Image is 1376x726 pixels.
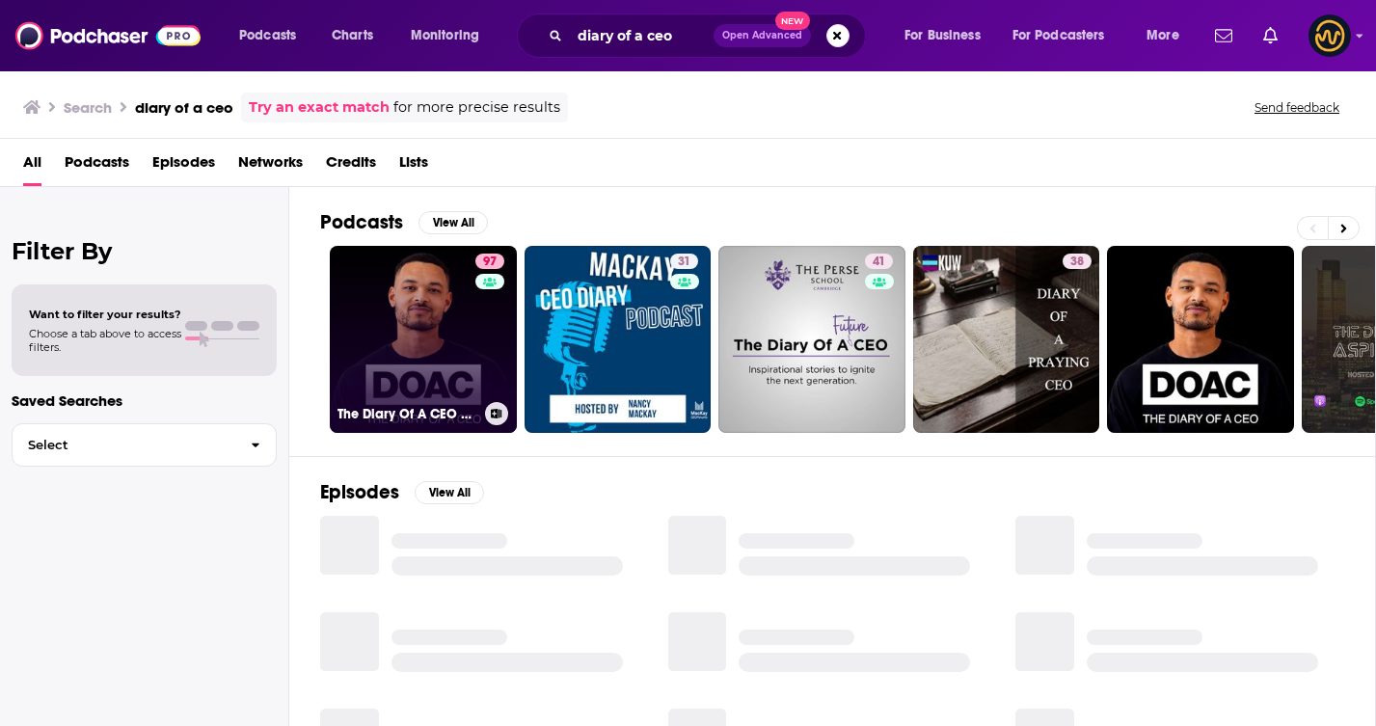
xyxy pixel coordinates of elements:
button: open menu [1133,20,1203,51]
span: Charts [332,22,373,49]
h2: Filter By [12,237,277,265]
span: for more precise results [393,96,560,119]
a: Charts [319,20,385,51]
a: 38 [913,246,1100,433]
a: Episodes [152,147,215,186]
a: EpisodesView All [320,480,484,504]
span: For Podcasters [1012,22,1105,49]
button: View All [415,481,484,504]
span: Choose a tab above to access filters. [29,327,181,354]
h3: diary of a ceo [135,98,233,117]
a: Try an exact match [249,96,390,119]
a: Lists [399,147,428,186]
button: open menu [1000,20,1133,51]
a: Show notifications dropdown [1207,19,1240,52]
button: Open AdvancedNew [714,24,811,47]
a: PodcastsView All [320,210,488,234]
input: Search podcasts, credits, & more... [570,20,714,51]
span: Open Advanced [722,31,802,40]
div: Search podcasts, credits, & more... [535,13,884,58]
button: Send feedback [1249,99,1345,116]
button: View All [418,211,488,234]
span: For Business [904,22,981,49]
button: Show profile menu [1309,14,1351,57]
span: Logged in as LowerStreet [1309,14,1351,57]
a: 41 [718,246,905,433]
span: 38 [1070,253,1084,272]
span: Podcasts [239,22,296,49]
h2: Episodes [320,480,399,504]
span: 41 [873,253,885,272]
button: open menu [891,20,1005,51]
h3: The Diary Of A CEO with [PERSON_NAME] [337,406,477,422]
a: Podcasts [65,147,129,186]
a: 97 [475,254,504,269]
h3: Search [64,98,112,117]
span: 97 [483,253,497,272]
span: Want to filter your results? [29,308,181,321]
h2: Podcasts [320,210,403,234]
button: open menu [397,20,504,51]
button: open menu [226,20,321,51]
img: Podchaser - Follow, Share and Rate Podcasts [15,17,201,54]
a: 97The Diary Of A CEO with [PERSON_NAME] [330,246,517,433]
a: Credits [326,147,376,186]
a: 41 [865,254,893,269]
a: All [23,147,41,186]
span: More [1147,22,1179,49]
a: 38 [1063,254,1092,269]
span: 31 [678,253,690,272]
img: User Profile [1309,14,1351,57]
a: 31 [670,254,698,269]
button: Select [12,423,277,467]
a: Show notifications dropdown [1255,19,1285,52]
a: Networks [238,147,303,186]
span: Monitoring [411,22,479,49]
a: 31 [525,246,712,433]
p: Saved Searches [12,391,277,410]
span: Select [13,439,235,451]
span: New [775,12,810,30]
